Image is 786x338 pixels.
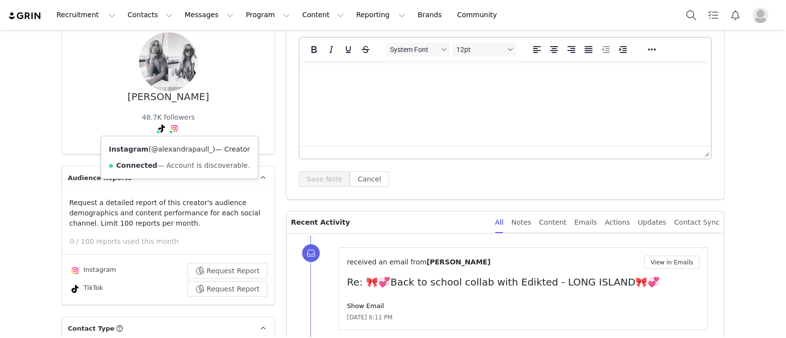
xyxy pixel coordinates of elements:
span: received an email from [347,258,426,266]
button: Reveal or hide additional toolbar items [644,43,660,56]
button: Increase indent [615,43,631,56]
button: Notifications [725,4,746,26]
strong: Connected [116,161,158,169]
span: Audience Reports [68,173,132,183]
button: Search [680,4,702,26]
button: Justify [580,43,597,56]
button: Strikethrough [357,43,374,56]
button: Align left [529,43,545,56]
button: Reporting [350,4,411,26]
button: Request Report [187,281,268,297]
button: Underline [340,43,357,56]
strong: Instagram [109,145,149,153]
div: TikTok [69,283,103,295]
button: Align center [546,43,562,56]
button: Messages [179,4,239,26]
div: Content [539,211,566,234]
button: Cancel [350,171,389,187]
button: Profile [747,7,778,23]
span: System Font [390,46,438,53]
button: Bold [306,43,322,56]
div: 48.7K followers [142,112,195,123]
p: Recent Activity [291,211,487,233]
button: Contacts [122,4,178,26]
p: 0 / 100 reports used this month [70,236,275,247]
button: Program [240,4,296,26]
button: Align right [563,43,580,56]
button: Save Note [299,171,350,187]
a: Tasks [702,4,724,26]
img: placeholder-profile.jpg [753,7,768,23]
span: Contact Type [68,324,114,334]
img: instagram.svg [170,125,178,132]
a: Brands [412,4,450,26]
div: All [495,211,504,234]
span: 12pt [456,46,505,53]
button: Italic [323,43,339,56]
p: Re: 🎀💞Back to school collab with Edikted - LONG ISLAND🎀💞 [347,275,700,289]
a: Community [451,4,507,26]
span: [DATE] 6:11 PM [347,313,393,322]
div: Emails [574,211,597,234]
div: Instagram [69,265,116,277]
a: Show Email [347,302,384,310]
span: — Account is discoverable. [157,161,250,169]
button: Font sizes [452,43,516,56]
a: @alexandrapaull_ [151,145,213,153]
div: Notes [511,211,531,234]
button: View in Emails [644,256,700,269]
div: [PERSON_NAME] [128,91,209,103]
div: Press the Up and Down arrow keys to resize the editor. [701,147,711,158]
img: grin logo [8,11,42,21]
img: c1f5cbb5-c6da-4f7f-be56-0e2a45ecc127.jpg [139,32,198,91]
button: Recruitment [51,4,121,26]
div: Updates [638,211,666,234]
iframe: Rich Text Area [300,61,711,146]
span: [PERSON_NAME] [426,258,490,266]
button: Content [296,4,350,26]
span: ( ) [148,145,215,153]
button: Decrease indent [597,43,614,56]
button: Request Report [187,263,268,279]
img: instagram.svg [71,267,79,275]
div: Actions [605,211,630,234]
div: Contact Sync [674,211,720,234]
p: Request a detailed report of this creator's audience demographics and content performance for eac... [69,198,267,229]
button: Fonts [386,43,450,56]
span: — Creator [215,145,250,153]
